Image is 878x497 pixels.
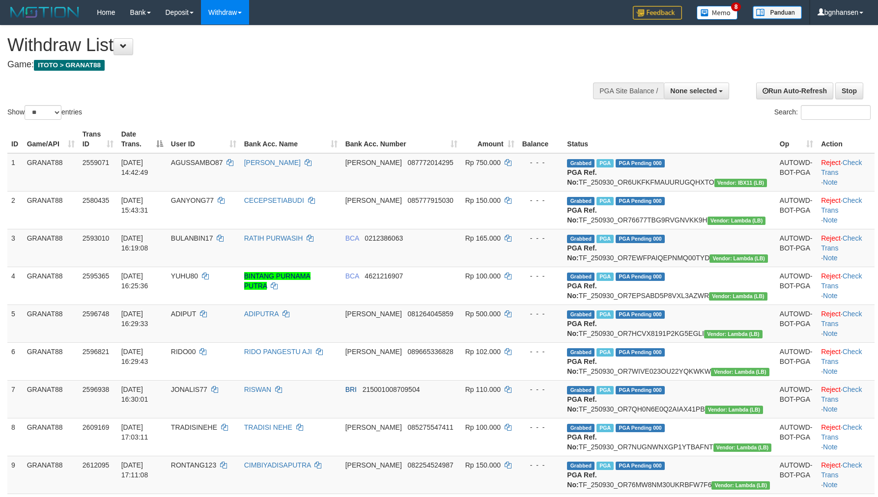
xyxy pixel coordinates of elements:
[821,348,841,356] a: Reject
[83,310,110,318] span: 2596748
[776,191,817,229] td: AUTOWD-BOT-PGA
[7,229,23,267] td: 3
[596,197,614,205] span: Marked by bgndedek
[244,423,292,431] a: TRADISI NEHE
[345,196,402,204] span: [PERSON_NAME]
[7,418,23,456] td: 8
[616,273,665,281] span: PGA Pending
[563,267,776,304] td: TF_250930_OR7EPSABD5P8VXL3AZWR
[567,235,595,243] span: Grabbed
[522,309,560,319] div: - - -
[821,461,862,479] a: Check Trans
[121,272,148,290] span: [DATE] 16:25:36
[817,191,875,229] td: · ·
[345,461,402,469] span: [PERSON_NAME]
[817,153,875,192] td: · ·
[7,342,23,380] td: 6
[465,461,501,469] span: Rp 150.000
[518,125,564,153] th: Balance
[121,386,148,403] span: [DATE] 16:30:01
[817,380,875,418] td: · ·
[465,310,501,318] span: Rp 500.000
[244,196,304,204] a: CECEPSETIABUDI
[522,422,560,432] div: - - -
[465,272,501,280] span: Rp 100.000
[756,83,833,99] a: Run Auto-Refresh
[567,462,595,470] span: Grabbed
[563,418,776,456] td: TF_250930_OR7NUGNWNXGP1YTBAFNT
[244,348,312,356] a: RIDO PANGESTU AJI
[522,158,560,167] div: - - -
[465,423,501,431] span: Rp 100.000
[821,386,862,403] a: Check Trans
[34,60,105,71] span: ITOTO > GRANAT88
[83,159,110,166] span: 2559071
[596,273,614,281] span: Marked by bgndany
[823,292,838,300] a: Note
[776,456,817,494] td: AUTOWD-BOT-PGA
[7,153,23,192] td: 1
[171,310,196,318] span: ADIPUT
[823,178,838,186] a: Note
[596,159,614,167] span: Marked by bgndedek
[23,380,79,418] td: GRANAT88
[465,234,501,242] span: Rp 165.000
[83,196,110,204] span: 2580435
[563,456,776,494] td: TF_250930_OR76MW8NM30UKRBFW7F6
[171,461,216,469] span: RONTANG123
[7,456,23,494] td: 9
[83,272,110,280] span: 2595365
[801,105,871,120] input: Search:
[23,229,79,267] td: GRANAT88
[345,423,402,431] span: [PERSON_NAME]
[171,423,217,431] span: TRADISINEHE
[697,6,738,20] img: Button%20Memo.svg
[522,195,560,205] div: - - -
[596,424,614,432] span: Marked by bgndedek
[823,330,838,337] a: Note
[345,234,359,242] span: BCA
[776,304,817,342] td: AUTOWD-BOT-PGA
[567,159,595,167] span: Grabbed
[465,386,501,393] span: Rp 110.000
[23,191,79,229] td: GRANAT88
[567,348,595,357] span: Grabbed
[823,443,838,451] a: Note
[171,159,223,166] span: AGUSSAMBO87
[83,348,110,356] span: 2596821
[121,196,148,214] span: [DATE] 15:43:31
[121,423,148,441] span: [DATE] 17:03:11
[7,380,23,418] td: 7
[23,418,79,456] td: GRANAT88
[567,282,596,300] b: PGA Ref. No:
[817,418,875,456] td: · ·
[567,433,596,451] b: PGA Ref. No:
[704,330,763,338] span: Vendor URL: https://dashboard.q2checkout.com/secure
[823,481,838,489] a: Note
[121,310,148,328] span: [DATE] 16:29:33
[522,385,560,394] div: - - -
[465,196,501,204] span: Rp 150.000
[776,418,817,456] td: AUTOWD-BOT-PGA
[7,191,23,229] td: 2
[563,125,776,153] th: Status
[345,386,357,393] span: BRI
[821,234,862,252] a: Check Trans
[714,179,767,187] span: Vendor URL: https://dashboard.q2checkout.com/secure
[522,347,560,357] div: - - -
[345,348,402,356] span: [PERSON_NAME]
[345,159,402,166] span: [PERSON_NAME]
[121,348,148,365] span: [DATE] 16:29:43
[567,395,596,413] b: PGA Ref. No:
[709,292,767,301] span: Vendor URL: https://dashboard.q2checkout.com/secure
[465,348,501,356] span: Rp 102.000
[713,443,772,452] span: Vendor URL: https://dashboard.q2checkout.com/secure
[633,6,682,20] img: Feedback.jpg
[821,159,862,176] a: Check Trans
[244,310,279,318] a: ADIPUTRA
[7,125,23,153] th: ID
[616,197,665,205] span: PGA Pending
[563,342,776,380] td: TF_250930_OR7WIVE023OU22YQKWKW
[244,386,271,393] a: RISWAN
[596,462,614,470] span: Marked by bgndedek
